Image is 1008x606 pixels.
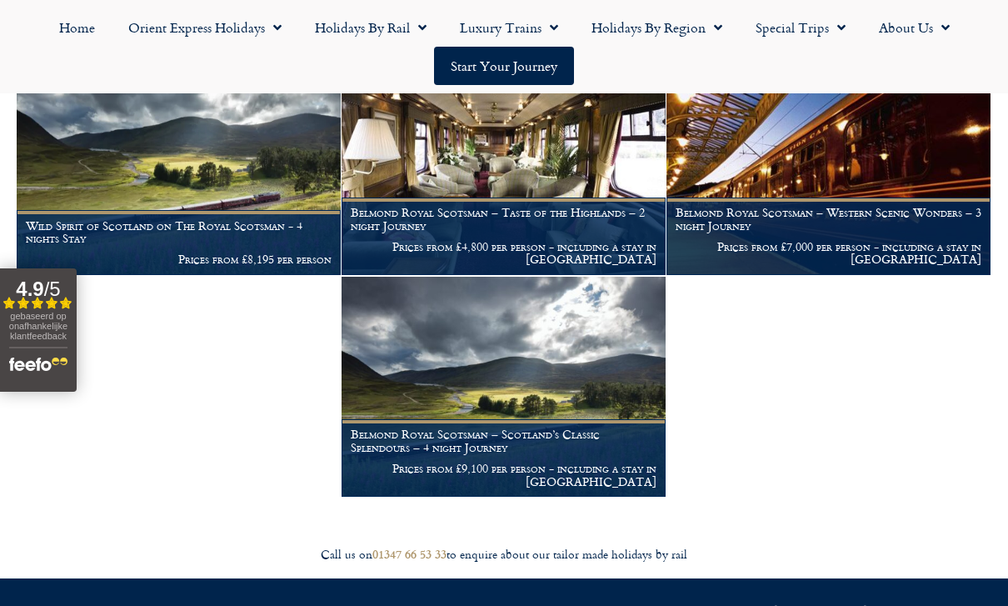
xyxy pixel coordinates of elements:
p: Prices from £7,000 per person - including a stay in [GEOGRAPHIC_DATA] [676,240,981,267]
a: About Us [862,8,966,47]
p: Prices from £4,800 per person - including a stay in [GEOGRAPHIC_DATA] [351,240,656,267]
a: Orient Express Holidays [112,8,298,47]
a: Belmond Royal Scotsman – Western Scenic Wonders – 3 night Journey Prices from £7,000 per person -... [666,54,991,275]
nav: Menu [8,8,1000,85]
a: 01347 66 53 33 [372,545,447,563]
a: Wild Spirit of Scotland on The Royal Scotsman - 4 nights Stay Prices from £8,195 per person [17,54,342,275]
h1: Belmond Royal Scotsman – Western Scenic Wonders – 3 night Journey [676,206,981,233]
h1: Wild Spirit of Scotland on The Royal Scotsman - 4 nights Stay [26,219,332,246]
h1: Belmond Royal Scotsman – Taste of the Highlands – 2 night Journey [351,206,656,233]
a: Special Trips [739,8,862,47]
a: Belmond Royal Scotsman – Taste of the Highlands – 2 night Journey Prices from £4,800 per person -... [342,54,666,275]
a: Holidays by Region [575,8,739,47]
a: Belmond Royal Scotsman – Scotland’s Classic Splendours – 4 night Journey Prices from £9,100 per p... [342,277,666,498]
a: Home [42,8,112,47]
img: The Royal Scotsman Planet Rail Holidays [666,54,991,274]
a: Holidays by Rail [298,8,443,47]
p: Prices from £9,100 per person - including a stay in [GEOGRAPHIC_DATA] [351,462,656,488]
a: Start your Journey [434,47,574,85]
h1: Belmond Royal Scotsman – Scotland’s Classic Splendours – 4 night Journey [351,428,656,454]
p: Prices from £8,195 per person [26,253,332,266]
div: Call us on to enquire about our tailor made holidays by rail [37,547,971,563]
a: Luxury Trains [443,8,575,47]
